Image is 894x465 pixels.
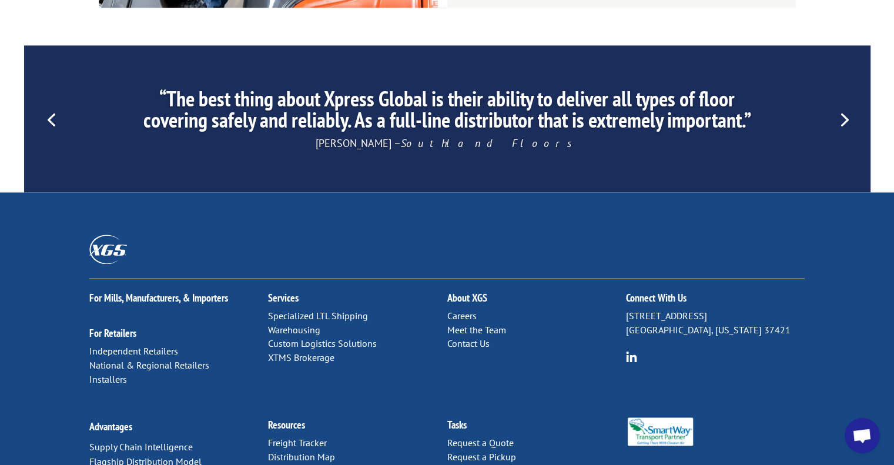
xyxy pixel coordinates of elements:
a: Contact Us [447,337,489,349]
a: Resources [268,417,305,431]
img: group-6 [626,351,637,362]
a: Careers [447,310,476,322]
a: Custom Logistics Solutions [268,337,377,349]
em: Southland Floors [401,136,579,150]
div: Open chat [845,418,880,453]
a: For Retailers [89,326,136,340]
a: Meet the Team [447,324,505,336]
a: Request a Pickup [447,450,515,462]
h2: Connect With Us [626,293,805,309]
p: [STREET_ADDRESS] [GEOGRAPHIC_DATA], [US_STATE] 37421 [626,309,805,337]
a: National & Regional Retailers [89,359,209,371]
a: Advantages [89,419,132,433]
a: Independent Retailers [89,345,178,357]
h2: Tasks [447,419,625,436]
a: Installers [89,373,127,384]
span: [PERSON_NAME] – [316,136,579,150]
a: Services [268,291,299,305]
a: For Mills, Manufacturers, & Importers [89,291,228,305]
img: XGS_Logos_ALL_2024_All_White [89,235,127,263]
a: Request a Quote [447,436,513,448]
a: Supply Chain Intelligence [89,440,193,452]
a: Warehousing [268,324,320,336]
a: XTMS Brokerage [268,352,334,363]
h2: “The best thing about Xpress Global is their ability to deliver all types of floor covering safel... [134,88,759,136]
a: Freight Tracker [268,436,327,448]
a: Specialized LTL Shipping [268,310,368,322]
a: Distribution Map [268,450,335,462]
img: Smartway_Logo [626,417,695,446]
a: About XGS [447,291,487,305]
